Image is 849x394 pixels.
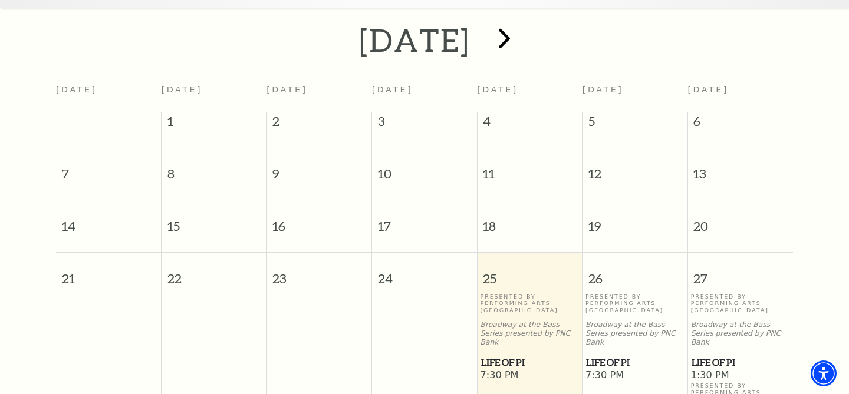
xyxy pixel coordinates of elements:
[481,293,580,313] p: Presented By Performing Arts [GEOGRAPHIC_DATA]
[691,320,791,346] p: Broadway at the Bass Series presented by PNC Bank
[359,21,470,59] h2: [DATE]
[267,253,372,293] span: 23
[162,253,266,293] span: 22
[162,85,203,94] span: [DATE]
[811,360,837,386] div: Accessibility Menu
[478,253,583,293] span: 25
[267,112,372,136] span: 2
[267,148,372,189] span: 9
[586,355,684,370] span: Life of Pi
[372,200,477,241] span: 17
[585,293,685,313] p: Presented By Performing Arts [GEOGRAPHIC_DATA]
[56,78,162,112] th: [DATE]
[477,85,518,94] span: [DATE]
[478,200,583,241] span: 18
[478,148,583,189] span: 11
[56,200,161,241] span: 14
[583,253,687,293] span: 26
[688,112,793,136] span: 6
[583,200,687,241] span: 19
[481,369,580,382] span: 7:30 PM
[688,148,793,189] span: 13
[372,85,413,94] span: [DATE]
[162,148,266,189] span: 8
[482,19,525,61] button: next
[687,85,729,94] span: [DATE]
[585,320,685,346] p: Broadway at the Bass Series presented by PNC Bank
[478,112,583,136] span: 4
[372,112,477,136] span: 3
[267,200,372,241] span: 16
[56,253,161,293] span: 21
[162,200,266,241] span: 15
[266,85,308,94] span: [DATE]
[583,85,624,94] span: [DATE]
[688,200,793,241] span: 20
[688,253,793,293] span: 27
[162,112,266,136] span: 1
[481,320,580,346] p: Broadway at the Bass Series presented by PNC Bank
[56,148,161,189] span: 7
[691,293,791,313] p: Presented By Performing Arts [GEOGRAPHIC_DATA]
[585,369,685,382] span: 7:30 PM
[583,112,687,136] span: 5
[481,355,579,370] span: Life of Pi
[583,148,687,189] span: 12
[691,369,791,382] span: 1:30 PM
[372,148,477,189] span: 10
[372,253,477,293] span: 24
[692,355,790,370] span: Life of Pi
